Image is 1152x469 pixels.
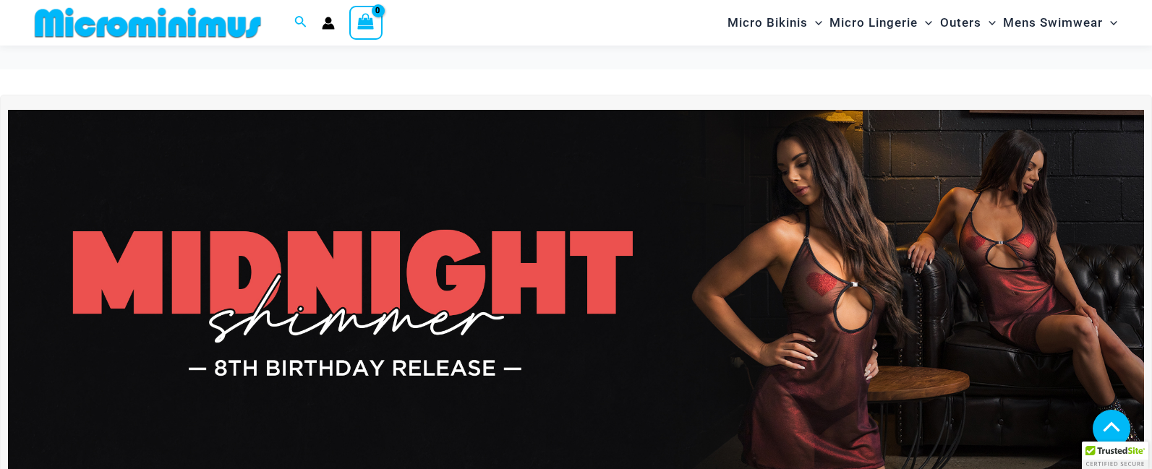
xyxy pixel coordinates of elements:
[1003,4,1103,41] span: Mens Swimwear
[722,2,1123,43] nav: Site Navigation
[829,4,918,41] span: Micro Lingerie
[29,7,267,39] img: MM SHOP LOGO FLAT
[808,4,822,41] span: Menu Toggle
[1103,4,1117,41] span: Menu Toggle
[724,4,826,41] a: Micro BikinisMenu ToggleMenu Toggle
[936,4,999,41] a: OutersMenu ToggleMenu Toggle
[940,4,981,41] span: Outers
[1082,442,1148,469] div: TrustedSite Certified
[826,4,936,41] a: Micro LingerieMenu ToggleMenu Toggle
[728,4,808,41] span: Micro Bikinis
[294,14,307,32] a: Search icon link
[322,17,335,30] a: Account icon link
[918,4,932,41] span: Menu Toggle
[999,4,1121,41] a: Mens SwimwearMenu ToggleMenu Toggle
[981,4,996,41] span: Menu Toggle
[349,6,383,39] a: View Shopping Cart, empty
